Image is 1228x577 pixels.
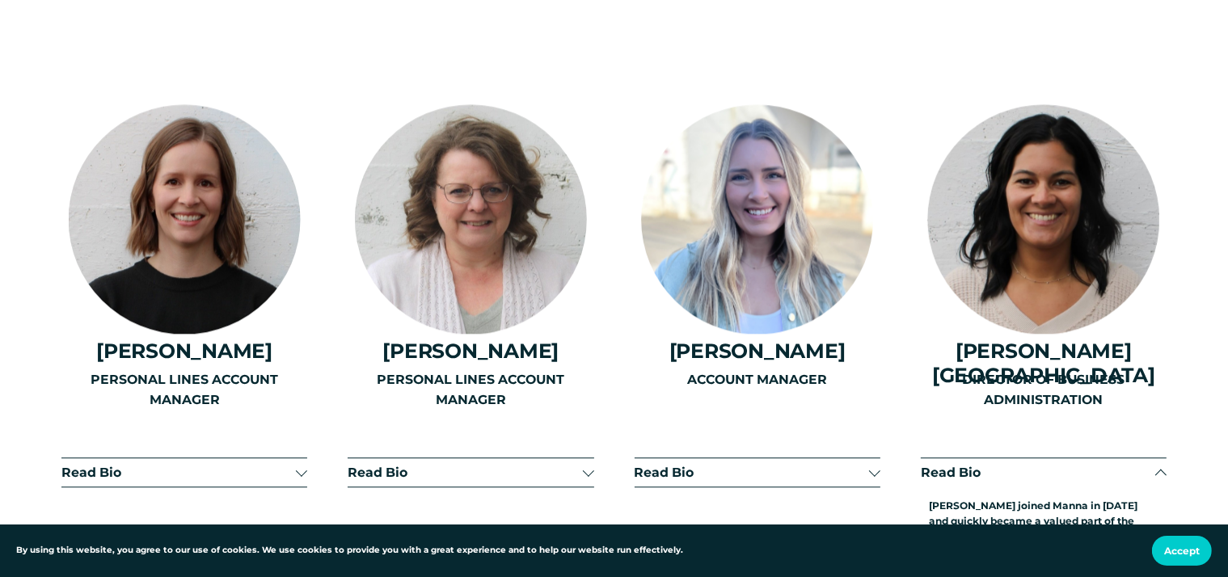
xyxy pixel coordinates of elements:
span: Read Bio [921,465,1155,480]
h4: [PERSON_NAME] [635,339,880,363]
h4: [PERSON_NAME] [348,339,593,363]
h4: [PERSON_NAME][GEOGRAPHIC_DATA] [921,339,1167,386]
button: Read Bio [921,458,1167,486]
p: PERSONAL LINES ACCOUNT MANAGER [348,369,593,411]
p: ACCOUNT MANAGER [635,369,880,390]
button: Accept [1152,536,1212,566]
p: DIRECTOR OF BUSINESS ADMINISTRATION [921,369,1167,411]
p: PERSONAL LINES ACCOUNT MANAGER [61,369,307,411]
p: By using this website, you agree to our use of cookies. We use cookies to provide you with a grea... [16,544,683,558]
h4: [PERSON_NAME] [61,339,307,363]
span: Accept [1164,545,1200,557]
